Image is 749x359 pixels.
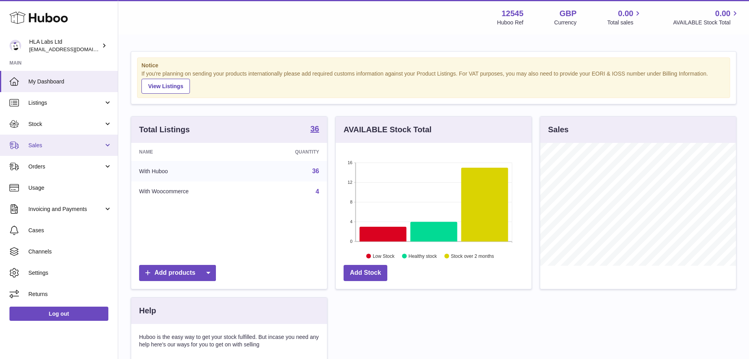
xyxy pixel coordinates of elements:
span: Settings [28,269,112,277]
a: Log out [9,307,108,321]
strong: 36 [310,125,319,133]
span: Stock [28,120,104,128]
span: Cases [28,227,112,234]
div: HLA Labs Ltd [29,38,100,53]
span: My Dashboard [28,78,112,85]
span: Total sales [607,19,642,26]
h3: AVAILABLE Stock Total [344,124,431,135]
div: Currency [554,19,577,26]
a: Add products [139,265,216,281]
text: 8 [350,200,352,204]
span: [EMAIL_ADDRESS][DOMAIN_NAME] [29,46,116,52]
text: 0 [350,239,352,244]
h3: Total Listings [139,124,190,135]
th: Name [131,143,253,161]
span: Invoicing and Payments [28,205,104,213]
a: View Listings [141,79,190,94]
text: Healthy stock [409,253,437,259]
a: Add Stock [344,265,387,281]
span: AVAILABLE Stock Total [673,19,740,26]
a: 4 [316,188,319,195]
span: Channels [28,248,112,255]
span: Orders [28,163,104,170]
a: 0.00 Total sales [607,8,642,26]
td: With Huboo [131,161,253,181]
a: 36 [312,168,319,174]
p: Huboo is the easy way to get your stock fulfilled. But incase you need any help here's our ways f... [139,333,319,348]
span: 0.00 [618,8,634,19]
span: Sales [28,142,104,149]
a: 0.00 AVAILABLE Stock Total [673,8,740,26]
div: If you're planning on sending your products internationally please add required customs informati... [141,70,726,94]
span: Returns [28,291,112,298]
strong: Notice [141,62,726,69]
span: Usage [28,184,112,192]
h3: Sales [548,124,569,135]
h3: Help [139,305,156,316]
strong: GBP [559,8,576,19]
text: 12 [348,180,352,185]
th: Quantity [253,143,327,161]
a: 36 [310,125,319,134]
text: Stock over 2 months [451,253,494,259]
text: 4 [350,219,352,224]
img: clinton@newgendirect.com [9,40,21,52]
div: Huboo Ref [497,19,524,26]
strong: 12545 [502,8,524,19]
text: Low Stock [373,253,395,259]
td: With Woocommerce [131,181,253,202]
span: 0.00 [715,8,730,19]
text: 16 [348,160,352,165]
span: Listings [28,99,104,107]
